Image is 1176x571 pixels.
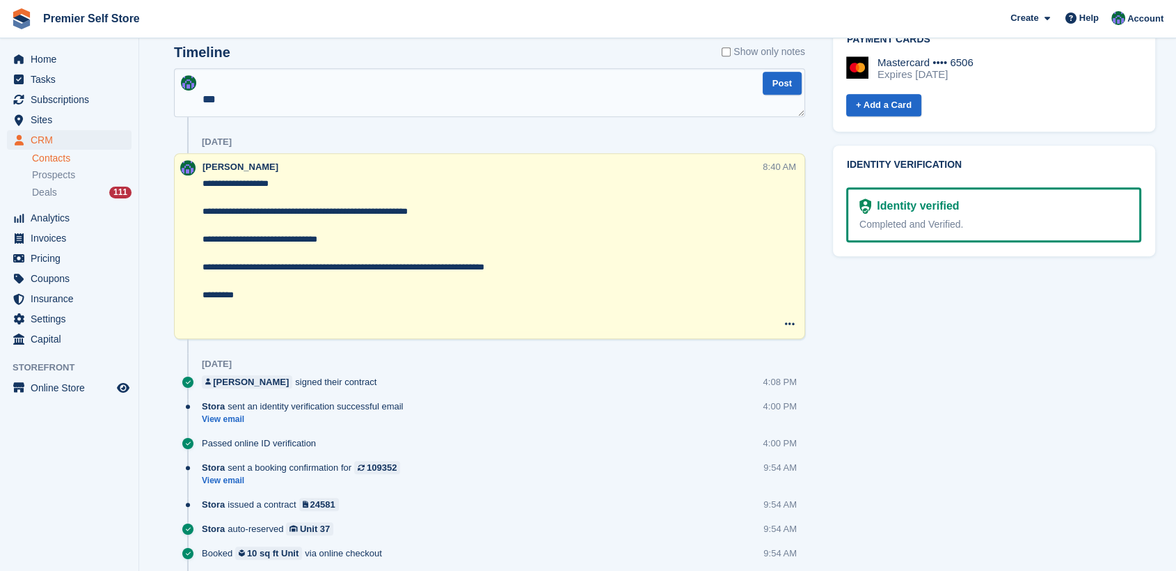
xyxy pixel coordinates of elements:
[109,187,132,198] div: 111
[847,34,1141,45] h2: Payment cards
[763,437,796,450] div: 4:00 PM
[31,309,114,329] span: Settings
[763,498,797,511] div: 9:54 AM
[1111,11,1125,25] img: Jo Granger
[763,375,796,389] div: 4:08 PM
[32,152,132,165] a: Contacts
[31,49,114,69] span: Home
[31,110,114,130] span: Sites
[7,130,132,150] a: menu
[202,400,225,413] span: Stora
[763,547,797,560] div: 9:54 AM
[11,8,32,29] img: stora-icon-8386f47178a22dfd0bd8f6a31ec36ba5ce8667c1dd55bd0f319d3a0aa187defe.svg
[31,208,114,228] span: Analytics
[7,289,132,308] a: menu
[7,309,132,329] a: menu
[202,136,232,148] div: [DATE]
[235,547,302,560] a: 10 sq ft Unit
[31,130,114,150] span: CRM
[202,522,225,535] span: Stora
[13,361,138,375] span: Storefront
[877,56,974,69] div: Mastercard •••• 6506
[763,461,797,474] div: 9:54 AM
[7,90,132,109] a: menu
[181,75,196,91] img: Jo Granger
[31,249,114,268] span: Pricing
[247,547,299,560] div: 10 sq ft Unit
[871,198,959,214] div: Identity verified
[31,329,114,349] span: Capital
[31,289,114,308] span: Insurance
[115,380,132,396] a: Preview store
[7,378,132,398] a: menu
[7,269,132,288] a: menu
[202,162,278,172] span: [PERSON_NAME]
[763,522,797,535] div: 9:54 AM
[38,7,145,30] a: Premier Self Store
[31,228,114,248] span: Invoices
[7,329,132,349] a: menu
[202,475,407,487] a: View email
[7,110,132,130] a: menu
[846,94,921,117] a: + Add a Card
[7,70,132,89] a: menu
[7,249,132,268] a: menu
[354,461,400,474] a: 109352
[202,461,407,474] div: sent a booking confirmation for
[32,185,132,200] a: Deals 111
[202,437,323,450] div: Passed online ID verification
[174,45,230,61] h2: Timeline
[847,159,1141,171] h2: Identity verification
[300,522,330,535] div: Unit 37
[846,56,868,79] img: Mastercard Logo
[763,400,796,413] div: 4:00 PM
[32,168,132,182] a: Prospects
[763,160,796,173] div: 8:40 AM
[299,498,339,511] a: 24581
[31,70,114,89] span: Tasks
[859,217,1128,232] div: Completed and Verified.
[1127,12,1163,26] span: Account
[286,522,333,535] a: Unit 37
[202,498,225,511] span: Stora
[202,400,410,413] div: sent an identity verification successful email
[31,269,114,288] span: Coupons
[763,72,802,95] button: Post
[31,378,114,398] span: Online Store
[859,198,871,214] img: Identity Verification Ready
[722,45,731,59] input: Show only notes
[32,169,75,182] span: Prospects
[213,375,289,389] div: [PERSON_NAME]
[1010,11,1038,25] span: Create
[1079,11,1099,25] span: Help
[180,160,196,175] img: Jo Granger
[7,208,132,228] a: menu
[202,414,410,425] a: View email
[367,461,397,474] div: 109352
[32,186,57,199] span: Deals
[202,359,232,370] div: [DATE]
[202,461,225,474] span: Stora
[877,68,974,81] div: Expires [DATE]
[310,498,335,511] div: 24581
[202,522,340,535] div: auto-reserved
[722,45,805,59] label: Show only notes
[7,228,132,248] a: menu
[202,498,346,511] div: issued a contract
[7,49,132,69] a: menu
[202,547,389,560] div: Booked via online checkout
[202,375,292,389] a: [PERSON_NAME]
[202,375,383,389] div: signed their contract
[31,90,114,109] span: Subscriptions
